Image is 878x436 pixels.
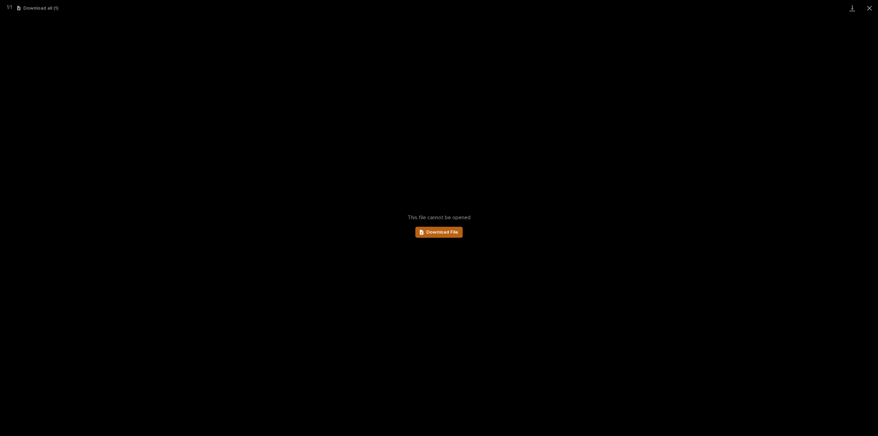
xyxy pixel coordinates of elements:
button: Download all (1) [17,6,58,11]
a: Download File [415,227,463,238]
span: Download File [426,230,458,235]
span: This file cannot be opened [407,214,471,221]
span: 1 [7,4,9,10]
span: 1 [10,4,12,10]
